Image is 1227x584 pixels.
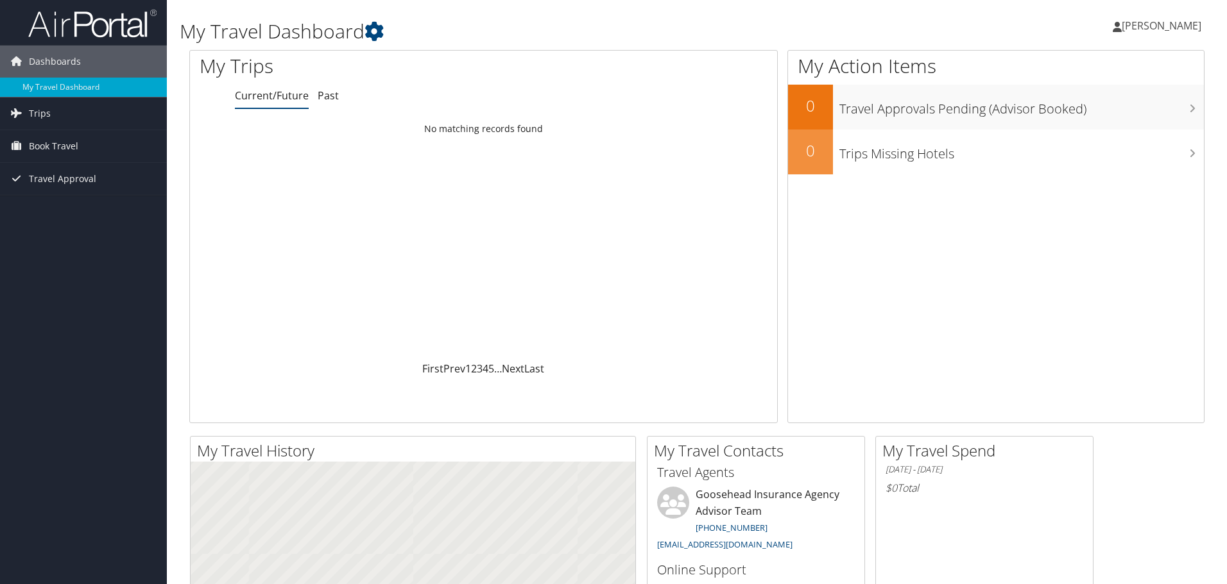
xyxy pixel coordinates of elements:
[235,88,309,103] a: Current/Future
[29,46,81,78] span: Dashboards
[477,362,483,376] a: 3
[1122,19,1201,33] span: [PERSON_NAME]
[788,53,1204,79] h1: My Action Items
[886,463,1083,476] h6: [DATE] - [DATE]
[443,362,465,376] a: Prev
[657,561,855,579] h3: Online Support
[651,487,861,555] li: Goosehead Insurance Agency Advisor Team
[29,163,96,195] span: Travel Approval
[886,481,1083,495] h6: Total
[788,95,833,117] h2: 0
[180,18,870,45] h1: My Travel Dashboard
[483,362,488,376] a: 4
[788,140,833,162] h2: 0
[788,129,1204,174] a: 0Trips Missing Hotels
[29,97,51,129] span: Trips
[839,138,1204,163] h3: Trips Missing Hotels
[696,522,768,533] a: [PHONE_NUMBER]
[465,362,471,376] a: 1
[28,8,157,38] img: airportal-logo.png
[524,362,544,376] a: Last
[197,440,635,462] h2: My Travel History
[488,362,494,376] a: 5
[471,362,477,376] a: 2
[1113,6,1214,45] a: [PERSON_NAME]
[788,85,1204,129] a: 0Travel Approvals Pending (Advisor Booked)
[654,440,864,462] h2: My Travel Contacts
[839,94,1204,118] h3: Travel Approvals Pending (Advisor Booked)
[29,130,78,162] span: Book Travel
[657,538,793,550] a: [EMAIL_ADDRESS][DOMAIN_NAME]
[657,463,855,481] h3: Travel Agents
[886,481,897,495] span: $0
[200,53,523,79] h1: My Trips
[318,88,339,103] a: Past
[502,362,524,376] a: Next
[190,117,777,140] td: No matching records found
[494,362,502,376] span: …
[882,440,1093,462] h2: My Travel Spend
[422,362,443,376] a: First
